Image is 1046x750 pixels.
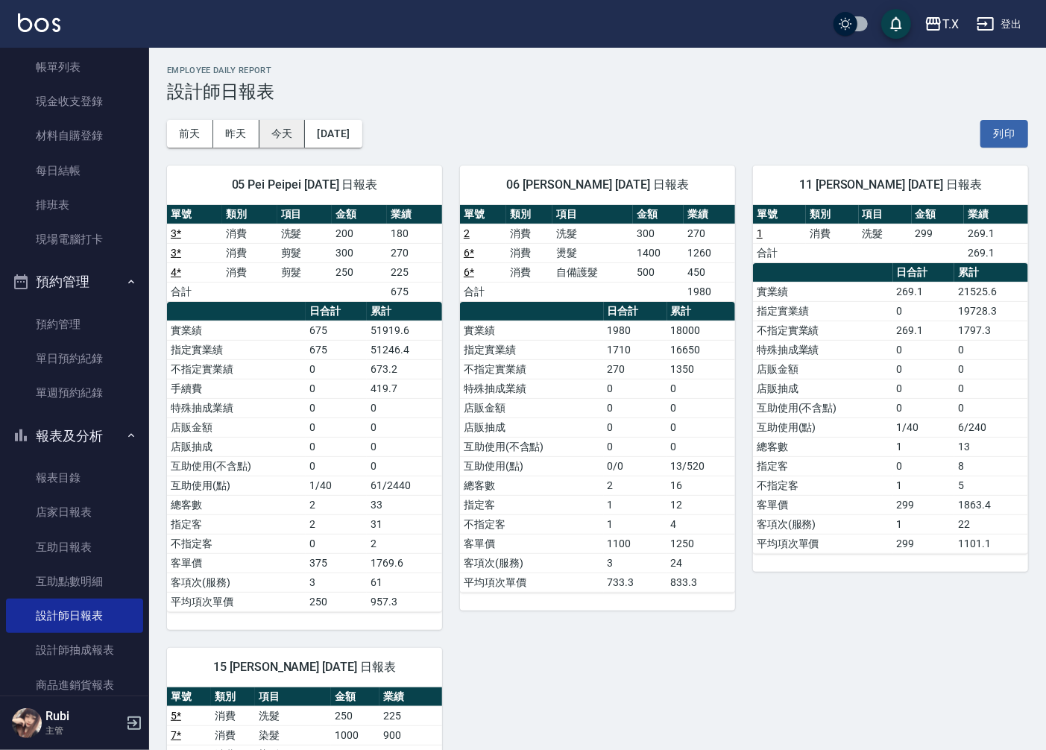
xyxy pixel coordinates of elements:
[667,321,735,340] td: 18000
[167,81,1028,102] h3: 設計師日報表
[167,553,306,573] td: 客單價
[367,340,442,359] td: 51246.4
[954,514,1027,534] td: 22
[277,262,333,282] td: 剪髮
[604,476,667,495] td: 2
[306,495,367,514] td: 2
[753,514,893,534] td: 客項次(服務)
[604,456,667,476] td: 0/0
[753,340,893,359] td: 特殊抽成業績
[954,417,1027,437] td: 6/240
[506,262,552,282] td: 消費
[893,476,955,495] td: 1
[753,417,893,437] td: 互助使用(點)
[464,227,470,239] a: 2
[604,398,667,417] td: 0
[277,243,333,262] td: 剪髮
[893,437,955,456] td: 1
[684,224,735,243] td: 270
[213,120,259,148] button: 昨天
[893,282,955,301] td: 269.1
[667,514,735,534] td: 4
[667,456,735,476] td: 13/520
[980,120,1028,148] button: 列印
[6,84,143,119] a: 現金收支登錄
[460,553,604,573] td: 客項次(服務)
[806,224,859,243] td: 消費
[367,379,442,398] td: 419.7
[667,398,735,417] td: 0
[604,553,667,573] td: 3
[387,243,442,262] td: 270
[255,706,331,725] td: 洗髮
[971,10,1028,38] button: 登出
[460,340,604,359] td: 指定實業績
[954,282,1027,301] td: 21525.6
[893,514,955,534] td: 1
[552,205,633,224] th: 項目
[893,534,955,553] td: 299
[552,243,633,262] td: 燙髮
[255,725,331,745] td: 染髮
[552,224,633,243] td: 洗髮
[6,341,143,376] a: 單日預約紀錄
[222,224,277,243] td: 消費
[667,573,735,592] td: 833.3
[753,263,1028,554] table: a dense table
[460,379,604,398] td: 特殊抽成業績
[367,514,442,534] td: 31
[6,564,143,599] a: 互助點數明細
[893,417,955,437] td: 1/40
[954,534,1027,553] td: 1101.1
[954,379,1027,398] td: 0
[367,573,442,592] td: 61
[306,417,367,437] td: 0
[6,668,143,702] a: 商品進銷貨報表
[954,359,1027,379] td: 0
[633,243,684,262] td: 1400
[667,359,735,379] td: 1350
[893,379,955,398] td: 0
[604,573,667,592] td: 733.3
[478,177,717,192] span: 06 [PERSON_NAME] [DATE] 日報表
[893,340,955,359] td: 0
[893,495,955,514] td: 299
[460,573,604,592] td: 平均項次單價
[753,437,893,456] td: 總客數
[753,359,893,379] td: 店販金額
[460,456,604,476] td: 互助使用(點)
[954,456,1027,476] td: 8
[387,262,442,282] td: 225
[771,177,1010,192] span: 11 [PERSON_NAME] [DATE] 日報表
[633,224,684,243] td: 300
[684,205,735,224] th: 業績
[753,205,1028,263] table: a dense table
[222,205,277,224] th: 類別
[167,205,222,224] th: 單號
[667,437,735,456] td: 0
[667,417,735,437] td: 0
[954,398,1027,417] td: 0
[167,302,442,612] table: a dense table
[211,725,255,745] td: 消費
[604,359,667,379] td: 270
[167,437,306,456] td: 店販抽成
[753,321,893,340] td: 不指定實業績
[604,534,667,553] td: 1100
[167,495,306,514] td: 總客數
[552,262,633,282] td: 自備護髮
[332,224,387,243] td: 200
[753,379,893,398] td: 店販抽成
[167,340,306,359] td: 指定實業績
[167,573,306,592] td: 客項次(服務)
[954,263,1027,283] th: 累計
[684,282,735,301] td: 1980
[964,224,1028,243] td: 269.1
[506,224,552,243] td: 消費
[6,222,143,256] a: 現場電腦打卡
[306,514,367,534] td: 2
[306,340,367,359] td: 675
[167,456,306,476] td: 互助使用(不含點)
[954,340,1027,359] td: 0
[306,302,367,321] th: 日合計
